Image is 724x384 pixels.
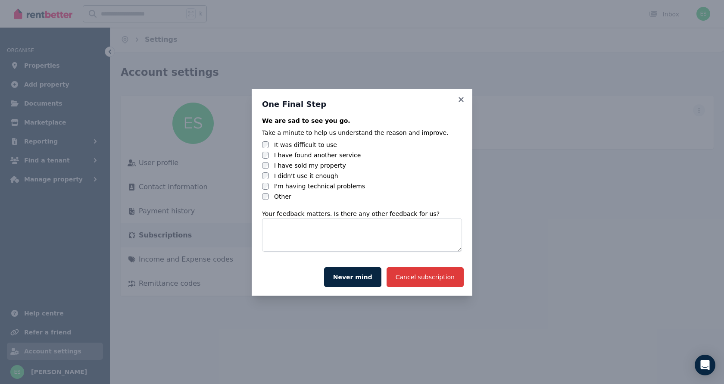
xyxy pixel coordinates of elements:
label: I didn't use it enough [274,172,338,180]
button: Never mind [324,267,381,287]
label: I have found another service [274,151,361,159]
div: Take a minute to help us understand the reason and improve. [262,128,462,137]
label: I'm having technical problems [274,182,365,190]
label: I have sold my property [274,161,346,170]
div: Open Intercom Messenger [695,355,715,375]
label: Other [274,192,291,201]
div: We are sad to see you go. [262,116,462,125]
div: Your feedback matters. Is there any other feedback for us? [262,209,462,218]
button: Cancel subscription [387,267,464,287]
label: It was difficult to use [274,140,337,149]
h3: One Final Step [262,99,462,109]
